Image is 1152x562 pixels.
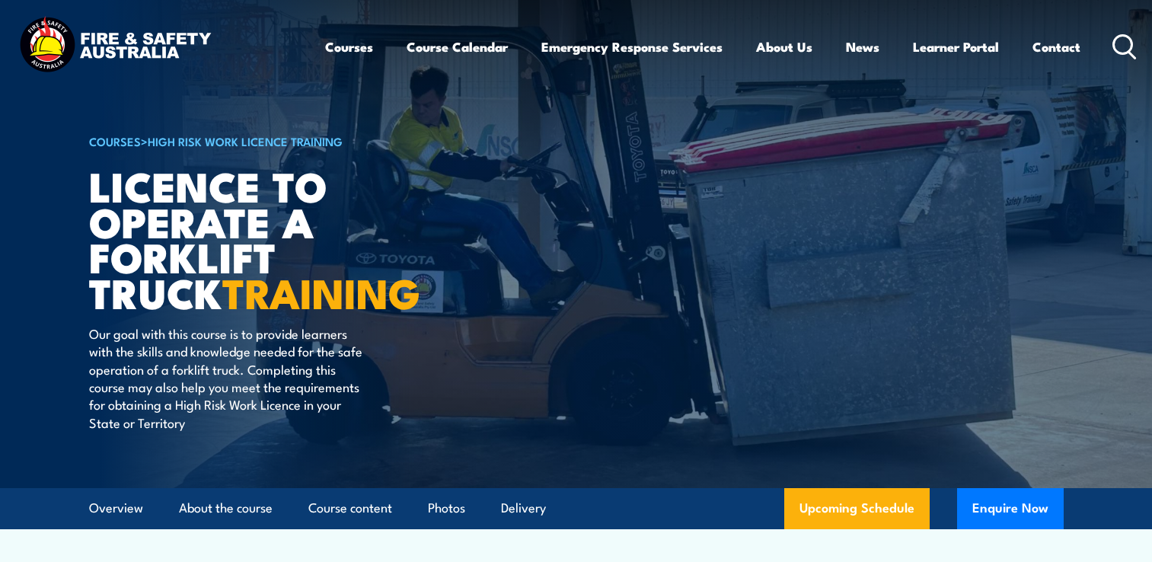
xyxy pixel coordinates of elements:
a: Courses [325,27,373,67]
a: Course Calendar [407,27,508,67]
a: Course content [308,488,392,528]
h6: > [89,132,465,150]
strong: TRAINING [222,260,420,323]
a: Emergency Response Services [541,27,723,67]
a: Delivery [501,488,546,528]
a: News [846,27,879,67]
a: Overview [89,488,143,528]
a: About the course [179,488,273,528]
a: About Us [756,27,812,67]
p: Our goal with this course is to provide learners with the skills and knowledge needed for the saf... [89,324,367,431]
a: Photos [428,488,465,528]
button: Enquire Now [957,488,1064,529]
a: Upcoming Schedule [784,488,930,529]
a: Contact [1032,27,1080,67]
a: Learner Portal [913,27,999,67]
a: COURSES [89,133,141,149]
a: High Risk Work Licence Training [148,133,343,149]
h1: Licence to operate a forklift truck [89,168,465,310]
